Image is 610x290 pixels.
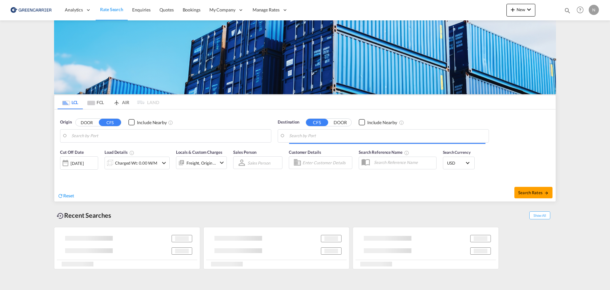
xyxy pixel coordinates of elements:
span: Help [575,4,586,15]
button: icon-plus 400-fgNewicon-chevron-down [506,4,535,17]
div: Charged Wt: 0.00 W/Micon-chevron-down [105,157,170,169]
div: N [589,5,599,15]
div: Recent Searches [54,208,114,223]
img: 609dfd708afe11efa14177256b0082fb.png [10,3,52,17]
div: icon-magnify [564,7,571,17]
md-tab-item: FCL [83,95,108,109]
md-icon: icon-chevron-down [160,159,168,167]
span: Reset [63,193,74,198]
span: Bookings [183,7,200,12]
span: Cut Off Date [60,150,84,155]
div: Charged Wt: 0.00 W/M [115,159,157,167]
input: Search by Port [289,131,485,141]
md-datepicker: Select [60,169,65,178]
md-select: Select Currency: $ USDUnited States Dollar [446,158,471,167]
button: CFS [99,119,121,126]
md-tab-item: LCL [58,95,83,109]
span: My Company [209,7,235,13]
span: Search Reference Name [359,150,409,155]
span: Search Rates [518,190,549,195]
span: Quotes [159,7,173,12]
span: New [509,7,533,12]
button: DOOR [76,119,98,126]
md-icon: icon-backup-restore [57,212,64,220]
md-icon: Unchecked: Ignores neighbouring ports when fetching rates.Checked : Includes neighbouring ports w... [399,120,404,125]
md-icon: icon-refresh [58,193,63,199]
img: GreenCarrierFCL_LCL.png [54,20,556,94]
md-icon: icon-chevron-down [525,6,533,13]
md-icon: Chargeable Weight [129,150,134,155]
span: Origin [60,119,71,125]
md-tab-item: AIR [108,95,134,109]
span: Locals & Custom Charges [176,150,222,155]
span: Analytics [65,7,83,13]
button: CFS [306,119,328,126]
md-icon: Your search will be saved by the below given name [404,150,409,155]
input: Enter Customer Details [302,158,350,167]
md-icon: Unchecked: Ignores neighbouring ports when fetching rates.Checked : Includes neighbouring ports w... [168,120,173,125]
md-icon: icon-plus 400-fg [509,6,517,13]
div: Freight Origin Destination [186,159,216,167]
div: Freight Origin Destinationicon-chevron-down [176,156,227,169]
md-icon: icon-arrow-right [544,191,549,195]
md-icon: icon-airplane [113,99,120,103]
span: Search Currency [443,150,471,155]
md-pagination-wrapper: Use the left and right arrow keys to navigate between tabs [58,95,159,109]
span: Enquiries [132,7,151,12]
span: Manage Rates [253,7,280,13]
span: Destination [278,119,299,125]
span: Load Details [105,150,134,155]
div: Help [575,4,589,16]
md-icon: icon-magnify [564,7,571,14]
input: Search Reference Name [371,158,436,167]
div: Origin DOOR CFS Checkbox No InkUnchecked: Ignores neighbouring ports when fetching rates.Checked ... [54,110,556,202]
span: Rate Search [100,7,123,12]
span: Customer Details [289,150,321,155]
div: icon-refreshReset [58,193,74,200]
div: [DATE] [71,160,84,166]
button: DOOR [329,119,351,126]
span: Show All [529,211,550,219]
div: [DATE] [60,156,98,170]
md-select: Sales Person [247,158,271,167]
md-icon: icon-chevron-down [218,159,226,166]
md-checkbox: Checkbox No Ink [359,119,397,126]
div: Include Nearby [367,119,397,126]
button: Search Ratesicon-arrow-right [514,187,552,198]
div: Include Nearby [137,119,167,126]
span: Sales Person [233,150,256,155]
md-checkbox: Checkbox No Ink [128,119,167,126]
span: USD [447,160,465,166]
input: Search by Port [71,131,268,141]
